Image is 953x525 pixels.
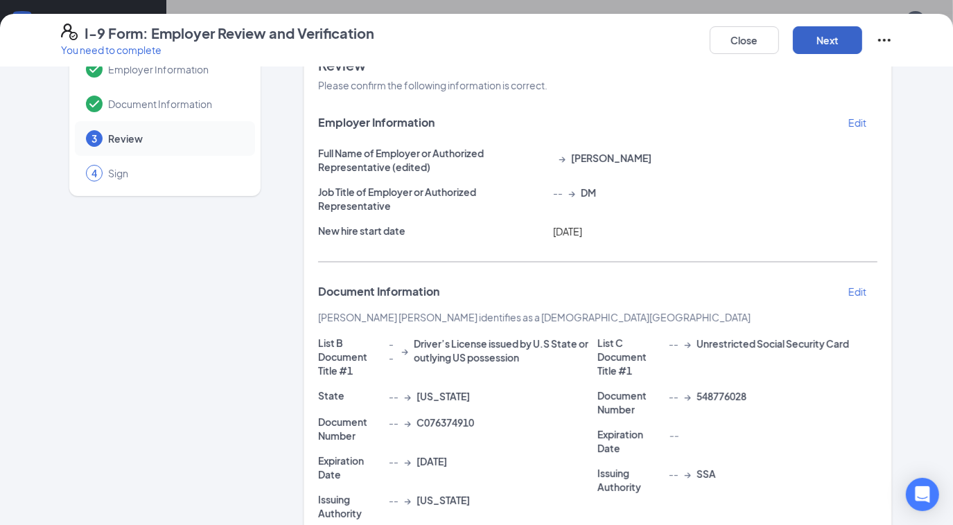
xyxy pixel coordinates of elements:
[669,467,679,481] span: --
[61,43,374,57] p: You need to complete
[108,97,241,111] span: Document Information
[669,337,679,350] span: --
[793,26,862,54] button: Next
[86,96,103,112] svg: Checkmark
[848,285,866,299] p: Edit
[318,79,548,91] span: Please confirm the following information is correct.
[597,427,663,455] p: Expiration Date
[318,311,751,323] span: [PERSON_NAME] [PERSON_NAME] identifies as a [DEMOGRAPHIC_DATA][GEOGRAPHIC_DATA]
[684,389,691,403] span: →
[553,225,582,238] span: [DATE]
[559,151,566,165] span: →
[86,61,103,78] svg: Checkmark
[417,389,470,403] span: [US_STATE]
[318,336,384,377] p: List B Document Title #1
[389,493,399,507] span: --
[669,429,679,441] span: --
[697,389,746,403] span: 548776028
[318,492,384,520] p: Issuing Authority
[710,26,779,54] button: Close
[669,389,679,403] span: --
[318,185,548,213] p: Job Title of Employer or Authorized Representative
[318,389,384,402] p: State
[318,116,435,130] span: Employer Information
[597,466,663,494] p: Issuing Authority
[91,132,97,145] span: 3
[581,186,596,199] span: DM
[401,344,408,357] span: →
[389,454,399,468] span: --
[414,337,598,364] span: Driver’s License issued by U.S State or outlying US possession
[848,116,866,130] p: Edit
[684,467,691,481] span: →
[404,416,411,429] span: →
[597,389,663,416] p: Document Number
[108,62,241,76] span: Employer Information
[568,186,575,199] span: →
[417,416,474,429] span: C076374910
[389,337,395,364] span: --
[404,389,411,403] span: →
[389,416,399,429] span: --
[697,337,849,350] span: Unrestricted Social Security Card
[906,478,939,511] div: Open Intercom Messenger
[876,32,893,48] svg: Ellipses
[108,132,241,145] span: Review
[697,467,716,481] span: SSA
[85,24,374,43] h4: I-9 Form: Employer Review and Verification
[597,336,663,377] p: List C Document Title #1
[404,493,411,507] span: →
[318,285,439,299] span: Document Information
[318,415,384,443] p: Document Number
[108,166,241,180] span: Sign
[571,151,652,165] span: [PERSON_NAME]
[684,337,691,350] span: →
[318,146,548,174] p: Full Name of Employer or Authorized Representative (edited)
[318,224,548,238] p: New hire start date
[389,389,399,403] span: --
[417,493,470,507] span: [US_STATE]
[553,186,563,199] span: --
[91,166,97,180] span: 4
[318,454,384,481] p: Expiration Date
[61,24,78,40] svg: FormI9EVerifyIcon
[404,454,411,468] span: →
[417,454,447,468] span: [DATE]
